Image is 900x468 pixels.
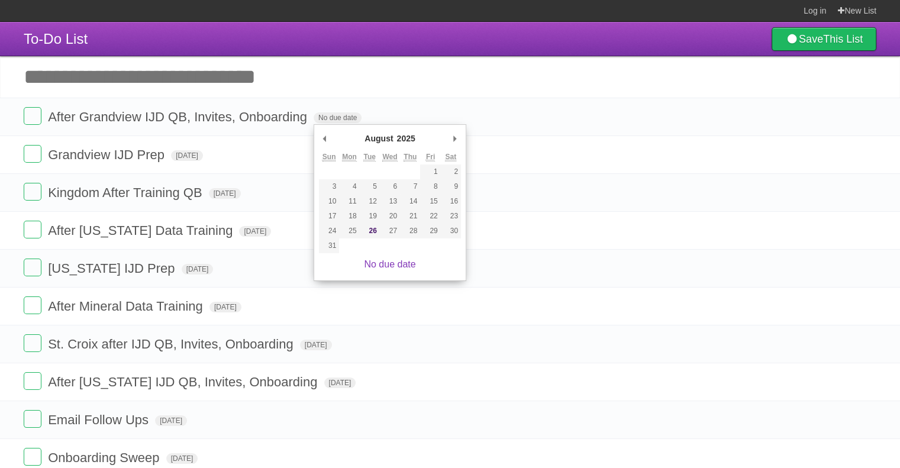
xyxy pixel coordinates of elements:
[395,130,417,147] div: 2025
[342,153,357,162] abbr: Monday
[24,372,41,390] label: Done
[360,179,380,194] button: 5
[420,209,440,224] button: 22
[319,224,339,238] button: 24
[319,179,339,194] button: 3
[24,410,41,428] label: Done
[48,223,236,238] span: After [US_STATE] Data Training
[404,153,417,162] abbr: Thursday
[360,224,380,238] button: 26
[426,153,435,162] abbr: Friday
[380,209,400,224] button: 20
[380,224,400,238] button: 27
[24,259,41,276] label: Done
[300,340,332,350] span: [DATE]
[400,224,420,238] button: 28
[445,153,456,162] abbr: Saturday
[48,412,151,427] span: Email Follow Ups
[209,188,241,199] span: [DATE]
[400,179,420,194] button: 7
[48,109,310,124] span: After Grandview IJD QB, Invites, Onboarding
[239,226,271,237] span: [DATE]
[24,334,41,352] label: Done
[360,194,380,209] button: 12
[24,183,41,201] label: Done
[48,450,162,465] span: Onboarding Sweep
[441,164,461,179] button: 2
[363,130,395,147] div: August
[360,209,380,224] button: 19
[24,296,41,314] label: Done
[48,147,167,162] span: Grandview IJD Prep
[420,164,440,179] button: 1
[420,179,440,194] button: 8
[319,209,339,224] button: 17
[400,209,420,224] button: 21
[339,224,359,238] button: 25
[319,238,339,253] button: 31
[382,153,397,162] abbr: Wednesday
[48,185,205,200] span: Kingdom After Training QB
[314,112,362,123] span: No due date
[441,179,461,194] button: 9
[24,145,41,163] label: Done
[823,33,863,45] b: This List
[24,107,41,125] label: Done
[48,337,296,351] span: St. Croix after IJD QB, Invites, Onboarding
[24,221,41,238] label: Done
[339,194,359,209] button: 11
[24,31,88,47] span: To-Do List
[380,179,400,194] button: 6
[339,209,359,224] button: 18
[449,130,461,147] button: Next Month
[364,259,415,269] a: No due date
[155,415,187,426] span: [DATE]
[171,150,203,161] span: [DATE]
[339,179,359,194] button: 4
[400,194,420,209] button: 14
[322,153,336,162] abbr: Sunday
[441,224,461,238] button: 30
[420,194,440,209] button: 15
[166,453,198,464] span: [DATE]
[324,377,356,388] span: [DATE]
[380,194,400,209] button: 13
[319,130,331,147] button: Previous Month
[420,224,440,238] button: 29
[363,153,375,162] abbr: Tuesday
[48,299,206,314] span: After Mineral Data Training
[319,194,339,209] button: 10
[182,264,214,275] span: [DATE]
[441,209,461,224] button: 23
[48,261,178,276] span: [US_STATE] IJD Prep
[24,448,41,466] label: Done
[441,194,461,209] button: 16
[772,27,876,51] a: SaveThis List
[209,302,241,312] span: [DATE]
[48,375,320,389] span: After [US_STATE] IJD QB, Invites, Onboarding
